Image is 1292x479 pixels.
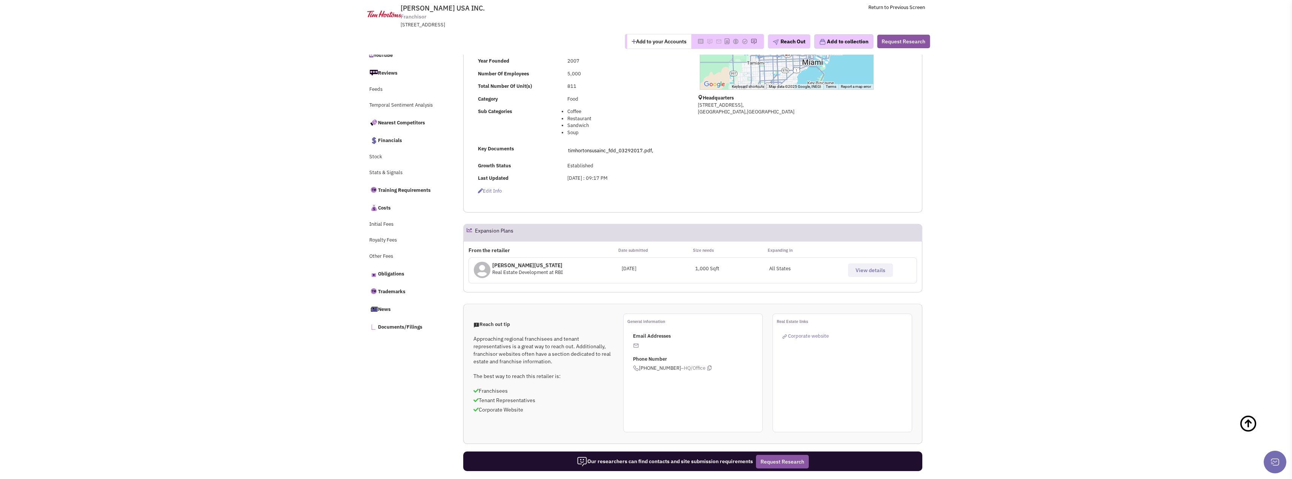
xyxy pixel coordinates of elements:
[826,84,836,89] a: Terms
[769,265,843,272] p: All States
[478,145,514,152] b: Key Documents
[366,301,448,317] a: News
[877,35,930,48] button: Request Research
[366,233,448,248] a: Royalty Fees
[633,333,762,340] p: Email Addresses
[478,83,532,89] b: Total Number Of Unit(s)
[702,80,727,89] img: Google
[567,108,683,115] li: Coffee
[782,334,787,339] img: reachlinkicon.png
[478,58,509,64] b: Year Founded
[366,65,448,81] a: Reviews
[788,333,829,339] span: Corporate website
[562,58,688,65] div: 2007
[366,266,448,282] a: Obligations
[473,372,613,380] p: The best way to reach this retailer is:
[401,21,598,29] div: [STREET_ADDRESS]
[782,333,829,339] a: Corporate website
[562,162,688,170] div: Established
[868,4,925,11] a: Return to Previous Screen
[756,455,809,468] button: Request Research
[366,319,448,335] a: Documents/Filings
[856,267,885,274] span: View details
[633,343,639,349] img: icon-email-active-16.png
[562,70,688,78] div: 5,000
[401,4,485,12] span: [PERSON_NAME] USA INC.
[782,42,791,56] div: TIM HORTONS USA INC.
[478,175,509,181] b: Last Updated
[577,456,587,467] img: icon-researcher-20.png
[716,38,722,44] img: Please add to your accounts
[366,200,448,216] a: Costs
[577,458,753,465] span: Our researchers can find contacts and site submission requirements
[627,34,691,49] button: Add to your Accounts
[473,335,613,365] p: Approaching regional franchisees and tenant representatives is a great way to reach out. Addition...
[819,38,826,45] img: icon-collection-lavender.png
[366,49,448,63] a: YouTube
[627,318,762,325] p: General information
[366,83,448,97] a: Feeds
[562,83,688,90] div: 811
[567,129,683,136] li: Soup
[366,166,448,180] a: Stats & Signals
[768,246,842,254] p: Expanding in
[618,246,693,254] p: Date submitted
[633,356,762,363] p: Phone Number
[773,39,779,45] img: plane.png
[841,84,871,89] a: Report a map error
[751,38,757,44] img: Please add to your accounts
[769,84,821,89] span: Map data ©2025 Google, INEGI
[622,265,696,272] div: [DATE]
[478,70,529,77] b: Number Of Employees
[633,365,762,372] span: [PHONE_NUMBER]
[478,188,502,194] span: Edit info
[732,84,764,89] button: Keyboard shortcuts
[401,13,426,21] span: Franchisor
[469,246,618,254] p: From the retailer
[473,387,613,395] p: Franchisees
[698,102,875,116] p: [STREET_ADDRESS], [GEOGRAPHIC_DATA],[GEOGRAPHIC_DATA]
[702,80,727,89] a: Open this area in Google Maps (opens a new window)
[567,122,683,129] li: Sandwich
[681,365,705,372] span: –HQ/Office
[633,365,639,371] img: icon-phone.png
[478,96,498,102] b: Category
[707,38,713,44] img: Please add to your accounts
[366,132,448,148] a: Financials
[733,38,739,44] img: Please add to your accounts
[562,96,688,103] div: Food
[492,269,563,275] span: Real Estate Development at RBI
[567,115,683,122] li: Restaurant
[703,95,734,101] b: Headquarters
[473,396,613,404] p: Tenant Representatives
[693,246,768,254] p: Size needs
[777,318,912,325] p: Real Estate links
[366,182,448,198] a: Training Requirements
[568,147,653,154] a: timhortonsusainc_fdd_03292017.pdf,
[492,262,563,269] p: [PERSON_NAME][US_STATE]
[366,150,448,164] a: Stock
[1239,407,1277,456] a: Back To Top
[478,108,512,115] b: Sub Categories
[473,321,510,327] span: Reach out tip
[695,265,769,272] div: 1,000 Sqft
[814,34,873,49] button: Add to collection
[742,38,748,44] img: Please add to your accounts
[475,224,513,241] h2: Expansion Plans
[366,249,448,264] a: Other Fees
[768,34,810,49] button: Reach Out
[366,98,448,113] a: Temporal Sentiment Analysis
[473,406,613,413] p: Corporate Website
[366,217,448,232] a: Initial Fees
[366,283,448,299] a: Trademarks
[848,263,893,277] button: View details
[562,175,688,182] div: [DATE] : 09:17 PM
[366,115,448,130] a: Nearest Competitors
[478,162,511,169] b: Growth Status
